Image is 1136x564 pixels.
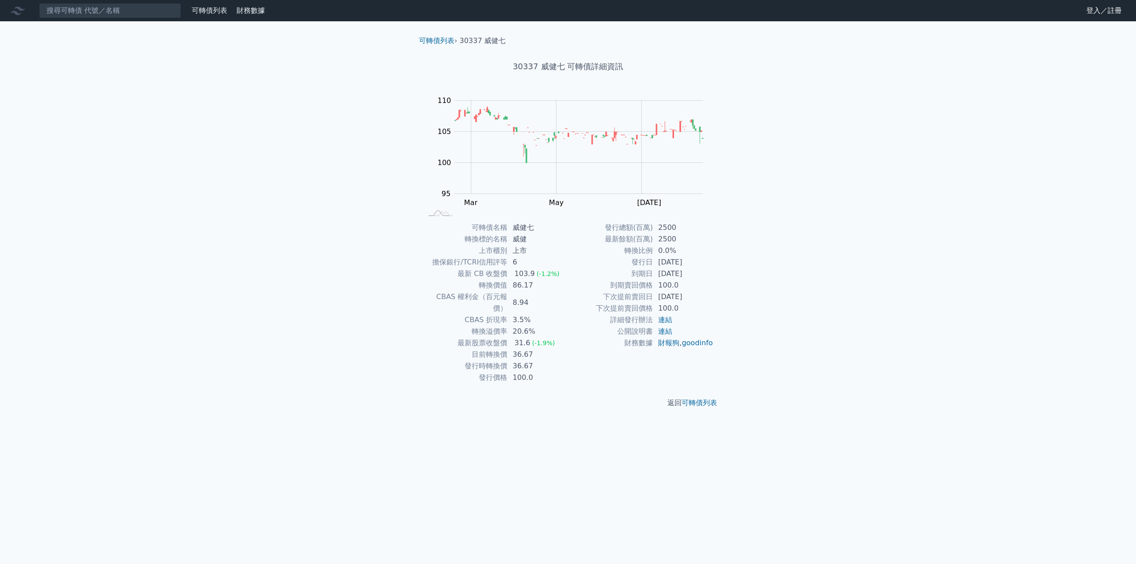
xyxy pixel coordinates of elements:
[460,35,506,46] li: 30337 威健七
[442,189,450,198] tspan: 95
[658,339,679,347] a: 財報狗
[507,372,568,383] td: 100.0
[653,303,714,314] td: 100.0
[532,339,555,347] span: (-1.9%)
[507,314,568,326] td: 3.5%
[1079,4,1129,18] a: 登入／註冊
[237,6,265,15] a: 財務數據
[438,127,451,136] tspan: 105
[419,36,454,45] a: 可轉債列表
[653,222,714,233] td: 2500
[513,268,536,280] div: 103.9
[658,327,672,335] a: 連結
[568,326,653,337] td: 公開說明書
[653,268,714,280] td: [DATE]
[507,245,568,256] td: 上市
[39,3,181,18] input: 搜尋可轉債 代號／名稱
[653,337,714,349] td: ,
[412,398,724,408] p: 返回
[568,303,653,314] td: 下次提前賣回價格
[568,245,653,256] td: 轉換比例
[513,337,532,349] div: 31.6
[507,349,568,360] td: 36.67
[568,222,653,233] td: 發行總額(百萬)
[422,268,507,280] td: 最新 CB 收盤價
[422,256,507,268] td: 擔保銀行/TCRI信用評等
[536,270,560,277] span: (-1.2%)
[192,6,227,15] a: 可轉債列表
[438,158,451,167] tspan: 100
[568,291,653,303] td: 下次提前賣回日
[653,280,714,291] td: 100.0
[507,360,568,372] td: 36.67
[653,291,714,303] td: [DATE]
[422,233,507,245] td: 轉換標的名稱
[507,256,568,268] td: 6
[422,314,507,326] td: CBAS 折現率
[507,222,568,233] td: 威健七
[568,233,653,245] td: 最新餘額(百萬)
[433,96,717,207] g: Chart
[653,256,714,268] td: [DATE]
[422,222,507,233] td: 可轉債名稱
[637,198,661,207] tspan: [DATE]
[682,398,717,407] a: 可轉債列表
[653,245,714,256] td: 0.0%
[438,96,451,105] tspan: 110
[422,337,507,349] td: 最新股票收盤價
[412,60,724,73] h1: 30337 威健七 可轉債詳細資訊
[653,233,714,245] td: 2500
[422,349,507,360] td: 目前轉換價
[422,326,507,337] td: 轉換溢價率
[422,245,507,256] td: 上市櫃別
[422,291,507,314] td: CBAS 權利金（百元報價）
[422,372,507,383] td: 發行價格
[507,280,568,291] td: 86.17
[549,198,564,207] tspan: May
[568,280,653,291] td: 到期賣回價格
[422,280,507,291] td: 轉換價值
[682,339,713,347] a: goodinfo
[422,360,507,372] td: 發行時轉換價
[568,256,653,268] td: 發行日
[507,291,568,314] td: 8.94
[419,35,457,46] li: ›
[568,337,653,349] td: 財務數據
[658,316,672,324] a: 連結
[507,326,568,337] td: 20.6%
[568,268,653,280] td: 到期日
[464,198,478,207] tspan: Mar
[507,233,568,245] td: 威健
[568,314,653,326] td: 詳細發行辦法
